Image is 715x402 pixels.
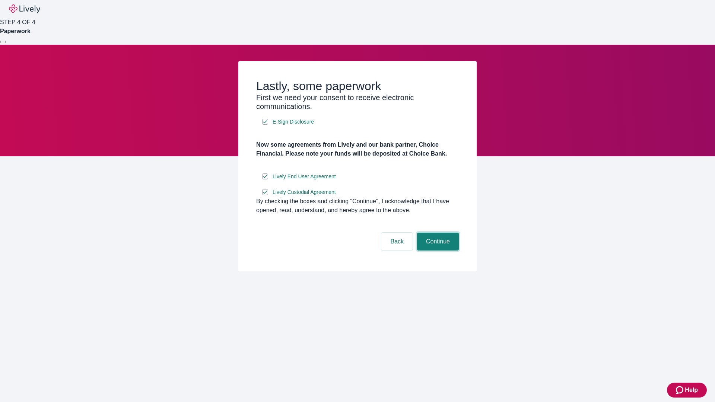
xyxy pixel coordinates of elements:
div: By checking the boxes and clicking “Continue", I acknowledge that I have opened, read, understand... [256,197,459,215]
h2: Lastly, some paperwork [256,79,459,93]
button: Continue [417,233,459,251]
a: e-sign disclosure document [271,172,337,181]
h3: First we need your consent to receive electronic communications. [256,93,459,111]
img: Lively [9,4,40,13]
span: Lively Custodial Agreement [273,188,336,196]
span: Help [685,386,698,395]
span: E-Sign Disclosure [273,118,314,126]
a: e-sign disclosure document [271,188,337,197]
h4: Now some agreements from Lively and our bank partner, Choice Financial. Please note your funds wi... [256,140,459,158]
span: Lively End User Agreement [273,173,336,181]
a: e-sign disclosure document [271,117,315,127]
svg: Zendesk support icon [676,386,685,395]
button: Back [381,233,413,251]
button: Zendesk support iconHelp [667,383,707,398]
